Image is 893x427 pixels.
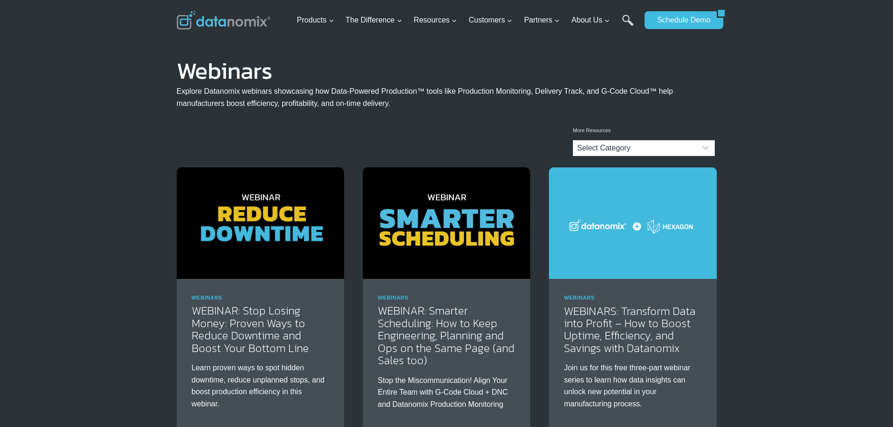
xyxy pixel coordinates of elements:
p: Join us for this free three-part webinar series to learn how data insights can unlock new potenti... [564,362,701,410]
a: WEBINAR: Smarter Scheduling: How to Keep Engineering, Planning and Ops on the Same Page (and Sale... [378,302,515,368]
span: Partners [524,14,560,26]
span: Explore Datanomix webinars showcasing how Data-Powered Production™ tools like Production Monitori... [177,87,673,107]
span: Resources [414,14,457,26]
img: Datanomix [177,11,270,30]
a: WEBINARS: Transform Data into Profit – How to Boost Uptime, Efficiency, and Savings with Datanomix [564,303,696,356]
a: Webinars [378,295,408,300]
a: Schedule Demo [645,11,717,29]
img: Smarter Scheduling: How To Keep Engineering, Planning and Ops on the Same Page [363,167,530,279]
a: Search [622,15,634,36]
img: WEBINAR: Discover practical ways to reduce downtime, boost productivity, and improve profits in y... [177,167,344,279]
h1: Webinars [177,64,717,78]
p: Stop the Miscommunication! Align Your Entire Team with G-Code Cloud + DNC and Datanomix Productio... [378,375,515,411]
span: Customers [469,14,512,26]
span: About Us [571,14,610,26]
p: Learn proven ways to spot hidden downtime, reduce unplanned stops, and boost production efficienc... [192,362,329,410]
a: WEBINAR: Stop Losing Money: Proven Ways to Reduce Downtime and Boost Your Bottom Line [192,302,309,356]
a: Webinars [564,295,594,300]
nav: Primary Navigation [293,5,640,36]
a: Webinars [192,295,222,300]
p: More Resources [573,127,715,135]
span: Products [297,14,334,26]
img: Hexagon Partners Up with Datanomix [549,167,716,279]
span: The Difference [345,14,402,26]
